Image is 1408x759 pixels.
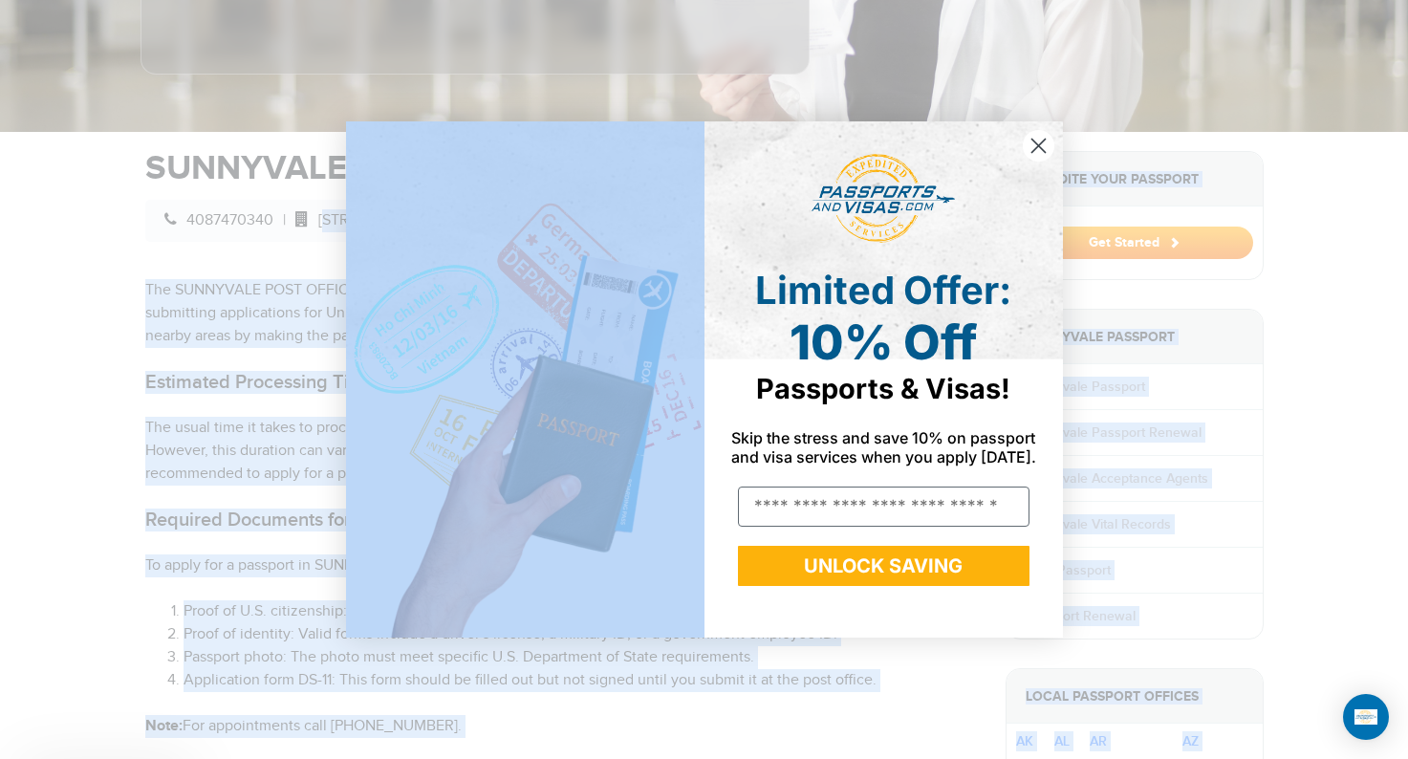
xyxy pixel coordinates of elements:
[812,154,955,244] img: passports and visas
[731,428,1036,466] span: Skip the stress and save 10% on passport and visa services when you apply [DATE].
[756,372,1010,405] span: Passports & Visas!
[346,121,704,638] img: de9cda0d-0715-46ca-9a25-073762a91ba7.png
[790,314,977,371] span: 10% Off
[1022,129,1055,163] button: Close dialog
[755,267,1011,314] span: Limited Offer:
[1343,694,1389,740] div: Open Intercom Messenger
[738,546,1029,586] button: UNLOCK SAVING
